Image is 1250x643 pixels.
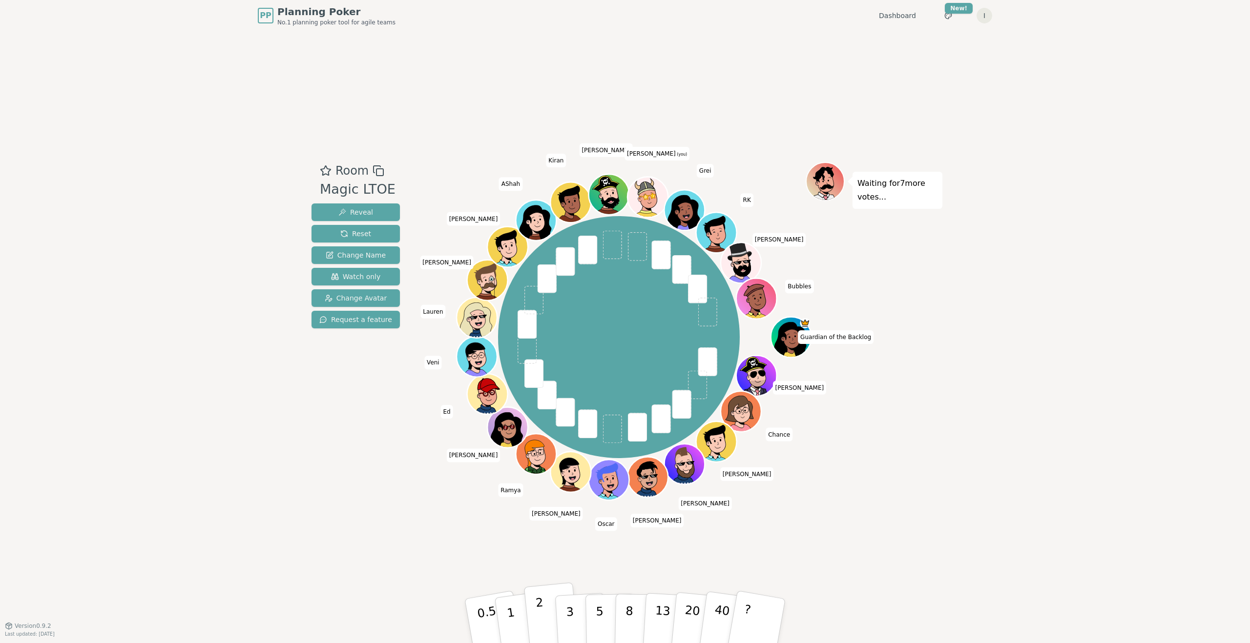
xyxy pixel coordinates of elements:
[857,177,937,204] p: Waiting for 7 more votes...
[447,448,500,462] span: Click to change your name
[277,19,396,26] span: No.1 planning poker tool for agile teams
[676,152,687,157] span: (you)
[630,514,684,527] span: Click to change your name
[529,507,583,521] span: Click to change your name
[312,289,400,307] button: Change Avatar
[939,7,957,24] button: New!
[312,225,400,242] button: Reset
[424,356,442,369] span: Click to change your name
[977,8,992,23] button: I
[499,177,522,191] span: Click to change your name
[312,311,400,328] button: Request a feature
[741,193,753,207] span: Click to change your name
[5,622,51,630] button: Version0.9.2
[331,272,381,281] span: Watch only
[678,497,732,510] span: Click to change your name
[320,180,396,200] div: Magic LTOE
[5,631,55,637] span: Last updated: [DATE]
[326,250,386,260] span: Change Name
[441,405,453,419] span: Click to change your name
[579,143,633,157] span: Click to change your name
[312,246,400,264] button: Change Name
[260,10,271,21] span: PP
[697,164,714,178] span: Click to change your name
[325,293,387,303] span: Change Avatar
[420,305,445,319] span: Click to change your name
[752,233,806,246] span: Click to change your name
[773,381,827,395] span: Click to change your name
[798,330,874,344] span: Click to change your name
[785,280,813,293] span: Click to change your name
[335,162,369,180] span: Room
[15,622,51,630] span: Version 0.9.2
[720,467,774,481] span: Click to change your name
[447,212,500,226] span: Click to change your name
[546,154,566,167] span: Click to change your name
[258,5,396,26] a: PPPlanning PokerNo.1 planning poker tool for agile teams
[629,178,667,216] button: Click to change your avatar
[420,256,474,269] span: Click to change your name
[340,229,371,239] span: Reset
[766,428,792,442] span: Click to change your name
[320,162,332,180] button: Add as favourite
[800,318,811,328] span: Guardian of the Backlog is the host
[319,315,392,324] span: Request a feature
[498,483,523,497] span: Click to change your name
[338,207,373,217] span: Reveal
[312,268,400,285] button: Watch only
[879,11,916,20] a: Dashboard
[595,517,617,531] span: Click to change your name
[945,3,973,14] div: New!
[625,147,689,161] span: Click to change your name
[312,203,400,221] button: Reveal
[277,5,396,19] span: Planning Poker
